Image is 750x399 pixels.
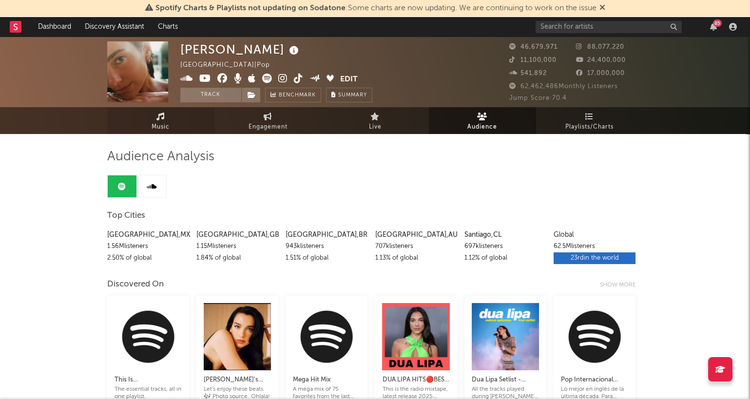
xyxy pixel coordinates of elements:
button: Summary [326,88,372,102]
div: Pop Internacional 2025 [561,374,628,386]
span: Engagement [249,121,288,133]
span: 46,679,971 [509,44,558,50]
div: Mega Hit Mix [293,374,360,386]
div: Santiago , CL [464,229,546,241]
span: 11,100,000 [509,57,557,63]
span: : Some charts are now updating. We are continuing to work on the issue [155,4,596,12]
div: [GEOGRAPHIC_DATA] | Pop [180,59,281,71]
span: Music [152,121,170,133]
div: [GEOGRAPHIC_DATA] , AU [375,229,457,241]
a: Discovery Assistant [78,17,151,37]
div: This Is [PERSON_NAME] [115,374,182,386]
div: 1.15M listeners [196,241,278,252]
div: [GEOGRAPHIC_DATA] , GB [196,229,278,241]
span: 17,000,000 [576,70,625,76]
span: Jump Score: 70.4 [509,95,567,101]
div: [GEOGRAPHIC_DATA] , BR [286,229,367,241]
div: 85 [713,19,722,27]
div: [PERSON_NAME]'s best songs [204,374,271,386]
div: 943k listeners [286,241,367,252]
a: Audience [429,107,536,134]
span: Live [369,121,382,133]
span: Playlists/Charts [565,121,614,133]
div: Global [554,229,635,241]
div: 2.50 % of global [107,252,189,264]
div: Discovered On [107,279,164,290]
a: Dashboard [31,17,78,37]
span: Dismiss [599,4,605,12]
span: Spotify Charts & Playlists not updating on Sodatone [155,4,346,12]
input: Search for artists [536,21,682,33]
span: 541,892 [509,70,547,76]
div: 1.51 % of global [286,252,367,264]
span: Summary [338,93,367,98]
div: Show more [600,279,643,291]
div: [GEOGRAPHIC_DATA] , MX [107,229,189,241]
span: Audience [467,121,497,133]
div: 1.56M listeners [107,241,189,252]
div: 1.12 % of global [464,252,546,264]
a: Playlists/Charts [536,107,643,134]
span: 24,400,000 [576,57,626,63]
a: Engagement [214,107,322,134]
a: Live [322,107,429,134]
div: Dua Lipa Setlist - Radical Optimism Tour 2025 [472,374,539,386]
a: Music [107,107,214,134]
a: Benchmark [265,88,321,102]
div: [PERSON_NAME] [180,41,301,57]
button: Edit [340,74,358,86]
span: Audience Analysis [107,151,214,163]
div: DUA LIPA HITS🔴BEST OF [382,374,449,386]
div: 62.5M listeners [554,241,635,252]
button: 85 [710,23,717,31]
span: Benchmark [279,90,316,101]
a: Charts [151,17,185,37]
div: 1.13 % of global [375,252,457,264]
span: 62,462,486 Monthly Listeners [509,83,618,90]
div: 707k listeners [375,241,457,252]
div: 23rd in the world [554,252,635,264]
span: 88,077,220 [576,44,624,50]
div: 1.84 % of global [196,252,278,264]
span: Top Cities [107,210,145,222]
div: 697k listeners [464,241,546,252]
button: Track [180,88,241,102]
